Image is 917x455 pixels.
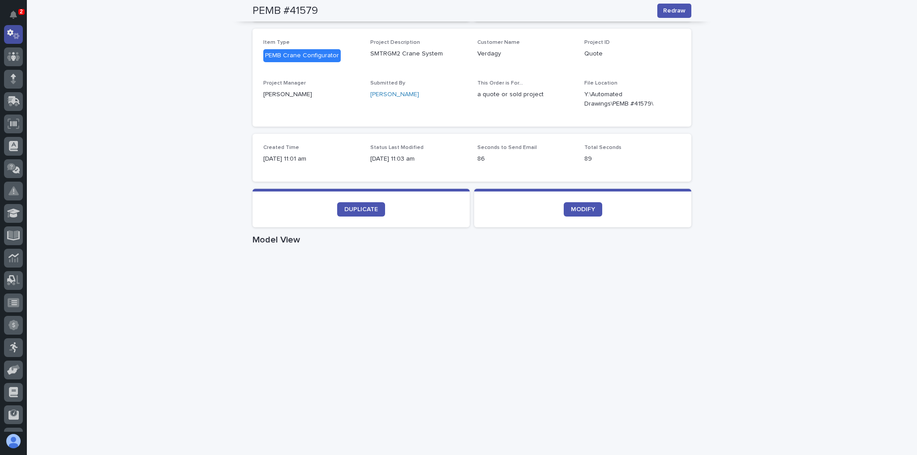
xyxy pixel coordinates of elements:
span: DUPLICATE [344,206,378,213]
p: a quote or sold project [477,90,574,99]
span: Submitted By [370,81,405,86]
span: MODIFY [571,206,595,213]
div: Notifications2 [11,11,23,25]
a: MODIFY [564,202,602,217]
span: Project Manager [263,81,306,86]
p: 86 [477,154,574,164]
p: [DATE] 11:01 am [263,154,360,164]
span: Item Type [263,40,290,45]
: Y:\Automated Drawings\PEMB #41579\ [584,90,659,109]
span: Seconds to Send Email [477,145,537,150]
button: users-avatar [4,432,23,451]
span: Customer Name [477,40,520,45]
span: File Location [584,81,617,86]
a: [PERSON_NAME] [370,90,419,99]
p: Verdagy [477,49,574,59]
p: [DATE] 11:03 am [370,154,467,164]
p: SMTRGM2 Crane System [370,49,467,59]
p: [PERSON_NAME] [263,90,360,99]
p: 2 [20,9,23,15]
span: Total Seconds [584,145,621,150]
p: 89 [584,154,681,164]
a: DUPLICATE [337,202,385,217]
span: Project Description [370,40,420,45]
span: Redraw [663,6,686,15]
span: Project ID [584,40,610,45]
button: Notifications [4,5,23,24]
span: Status Last Modified [370,145,424,150]
h2: PEMB #41579 [253,4,318,17]
button: Redraw [657,4,691,18]
span: This Order is For... [477,81,523,86]
h1: Model View [253,234,691,245]
span: Created Time [263,145,299,150]
p: Quote [584,49,681,59]
div: PEMB Crane Configurator [263,49,341,62]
